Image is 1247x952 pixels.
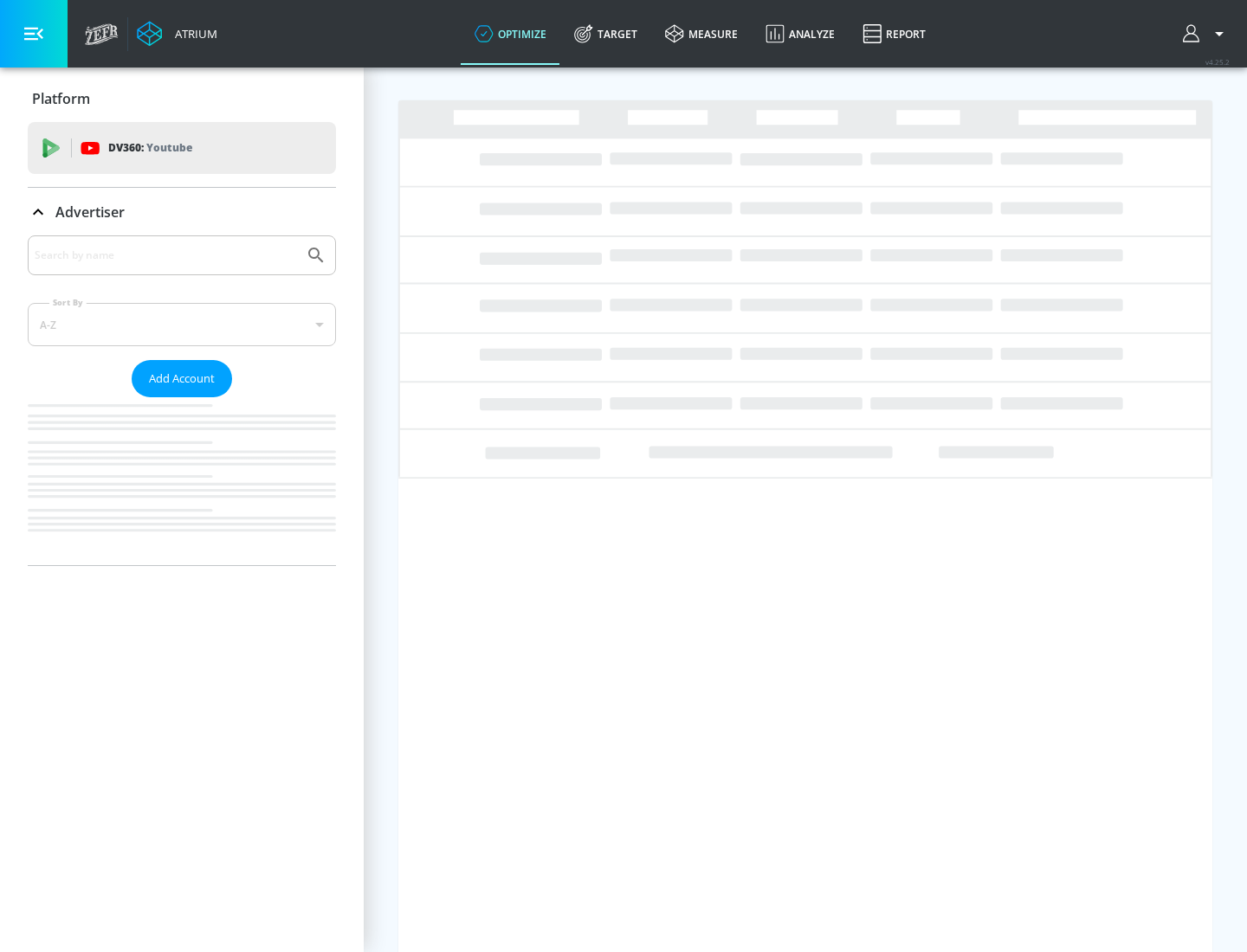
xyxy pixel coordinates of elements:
div: Advertiser [28,235,336,565]
input: Search by name [35,244,297,267]
a: Report [849,3,940,65]
a: measure [651,3,752,65]
div: Advertiser [28,188,336,236]
div: Platform [28,74,336,123]
a: optimize [461,3,560,65]
p: Advertiser [55,203,125,222]
nav: list of Advertiser [28,397,336,565]
a: Analyze [752,3,849,65]
span: Add Account [149,369,215,389]
div: A-Z [28,303,336,346]
p: DV360: [108,138,192,158]
p: Platform [32,89,90,108]
div: Atrium [168,26,217,42]
a: Atrium [137,21,217,47]
p: Youtube [146,138,192,157]
span: v 4.25.2 [1205,57,1230,67]
label: Sort By [49,297,87,308]
div: DV360: Youtube [28,122,336,174]
button: Add Account [132,360,232,397]
a: Target [560,3,651,65]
